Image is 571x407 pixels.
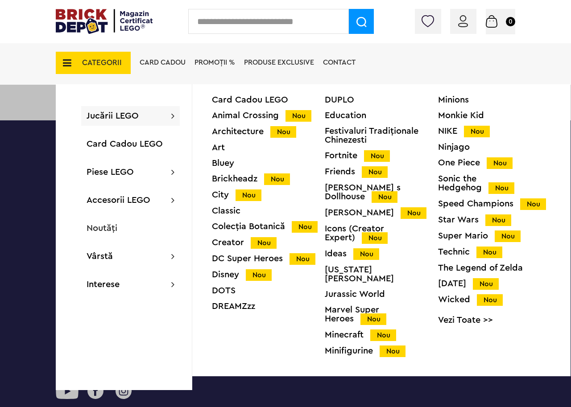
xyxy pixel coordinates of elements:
[87,111,139,120] a: Jucării LEGO
[140,59,186,66] a: Card Cadou
[212,95,325,104] a: Card Cadou LEGO
[438,95,551,104] a: Minions
[323,59,356,66] a: Contact
[438,111,551,120] a: Monkie Kid
[285,110,311,122] span: Nou
[506,17,515,26] small: 0
[325,111,438,120] a: Education
[212,111,325,120] div: Animal Crossing
[212,111,325,120] a: Animal CrossingNou
[244,59,314,66] a: Produse exclusive
[82,59,122,66] span: CATEGORII
[325,95,438,104] a: DUPLO
[194,59,235,66] a: PROMOȚII %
